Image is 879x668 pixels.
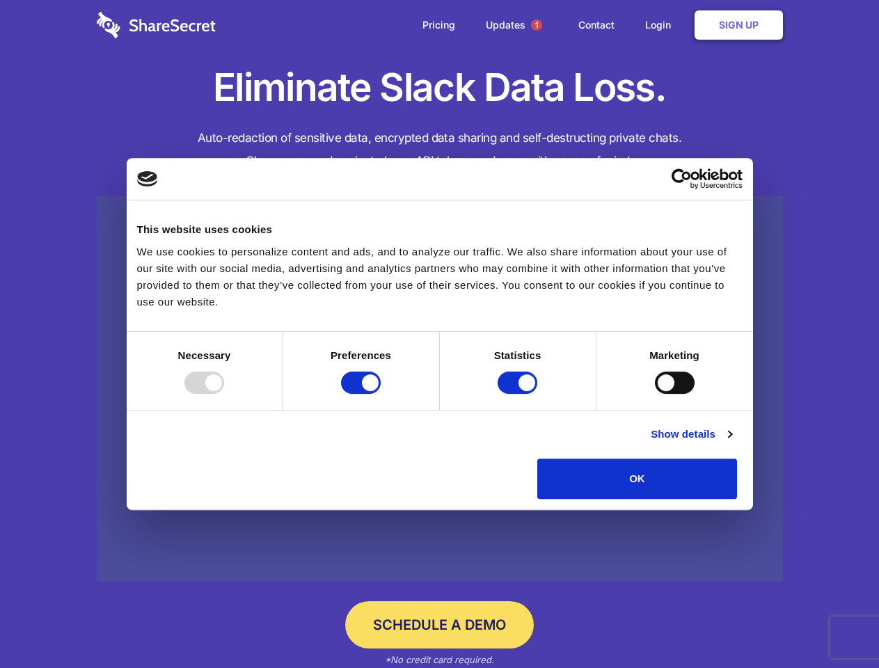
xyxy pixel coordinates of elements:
strong: Preferences [331,349,391,361]
a: Sign Up [695,10,783,40]
a: Show details [651,426,731,443]
strong: Necessary [178,349,231,361]
a: Wistia video thumbnail [97,196,783,582]
strong: Marketing [649,349,699,361]
div: We use cookies to personalize content and ads, and to analyze our traffic. We also share informat... [137,244,743,310]
strong: Statistics [494,349,541,361]
div: This website uses cookies [137,221,743,238]
a: Usercentrics Cookiebot - opens in a new window [621,168,743,189]
button: OK [537,459,737,499]
span: 1 [531,19,542,31]
img: logo-wordmark-white-trans-d4663122ce5f474addd5e946df7df03e33cb6a1c49d2221995e7729f52c070b2.svg [97,12,216,38]
img: logo [137,171,158,186]
a: Pricing [409,3,469,47]
a: Contact [564,3,628,47]
a: Schedule a Demo [345,601,534,649]
em: *No credit card required. [385,654,494,665]
a: Login [631,3,692,47]
h4: Auto-redaction of sensitive data, encrypted data sharing and self-destructing private chats. Shar... [97,127,783,173]
h1: Eliminate Slack Data Loss. [97,63,783,113]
